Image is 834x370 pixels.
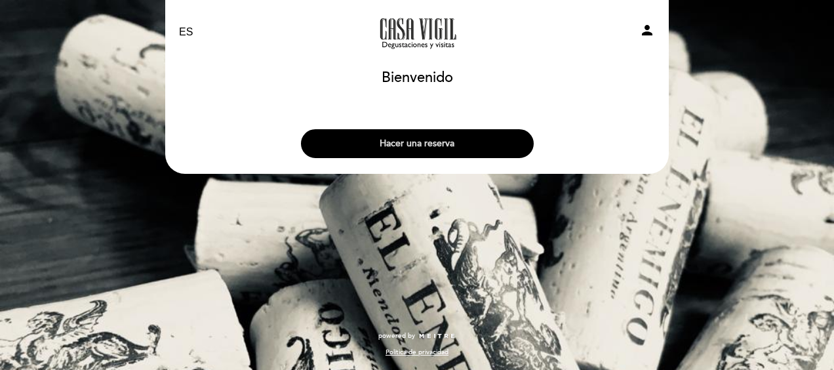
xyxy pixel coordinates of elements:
a: Política de privacidad [386,348,448,357]
img: MEITRE [418,333,456,340]
a: Casa Vigil - SÓLO Visitas y Degustaciones [335,14,499,51]
button: person [639,22,655,43]
i: person [639,22,655,38]
a: powered by [378,331,456,340]
span: powered by [378,331,415,340]
h1: Bienvenido [382,70,453,86]
button: Hacer una reserva [301,129,534,158]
